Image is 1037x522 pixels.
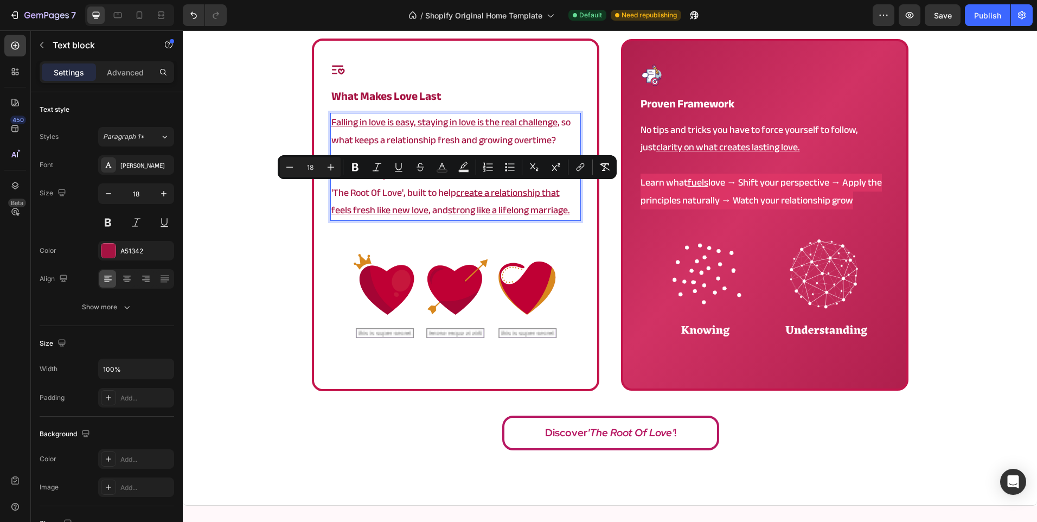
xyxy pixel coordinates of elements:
div: Size [40,336,68,351]
button: Show more [40,297,174,317]
div: Background [40,427,92,442]
div: Add... [120,483,171,493]
button: Discover <i>'The Root Of Love'</i> ! [319,385,536,420]
div: [PERSON_NAME] [120,161,171,170]
div: Font [40,160,53,170]
div: Color [40,454,56,464]
button: Paragraph 1* [98,127,174,147]
u: clarity on what creates lasting love. [473,108,617,126]
div: Width [40,364,57,374]
u: strong like a lifelong marriage. [265,171,387,189]
span: Paragraph 1* [103,132,144,142]
span: Learn what love → Shift your perspective → Apply the principles naturally → Watch your relationsh... [458,143,699,179]
p: Advanced [107,67,144,78]
iframe: Design area [183,30,1037,522]
div: 450 [10,116,26,124]
div: Padding [40,393,65,403]
p: 7 [71,9,76,22]
div: Editor contextual toolbar [278,155,617,179]
span: Default [579,10,602,20]
i: 'The Root Of Love' [405,393,491,412]
span: Save [934,11,952,20]
strong: proven framework [458,63,552,84]
div: Color [40,246,56,256]
div: Align [40,272,70,287]
button: Save [925,4,961,26]
div: Add... [120,455,171,464]
div: Size [40,186,68,201]
span: Need republishing [622,10,677,20]
div: Open Intercom Messenger [1000,469,1026,495]
div: Text style [40,105,69,114]
div: Discover ! [362,393,494,412]
p: No tips and tricks you have to force yourself to follow, just [458,91,706,126]
div: Undo/Redo [183,4,227,26]
input: Auto [99,359,174,379]
div: Image [40,482,59,492]
div: Publish [974,10,1001,21]
img: root_29.png [457,33,481,57]
img: root_165.png [148,190,398,337]
div: Show more [82,302,132,313]
div: A51342 [120,246,171,256]
u: fuels [505,143,526,161]
button: Publish [965,4,1010,26]
img: root_1000.png [457,180,707,347]
div: Beta [8,199,26,207]
p: Text block [53,39,145,52]
span: / [420,10,423,21]
span: Shopify Original Home Template [425,10,542,21]
div: Styles [40,132,59,142]
button: 7 [4,4,81,26]
div: Add... [120,393,171,403]
p: Settings [54,67,84,78]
